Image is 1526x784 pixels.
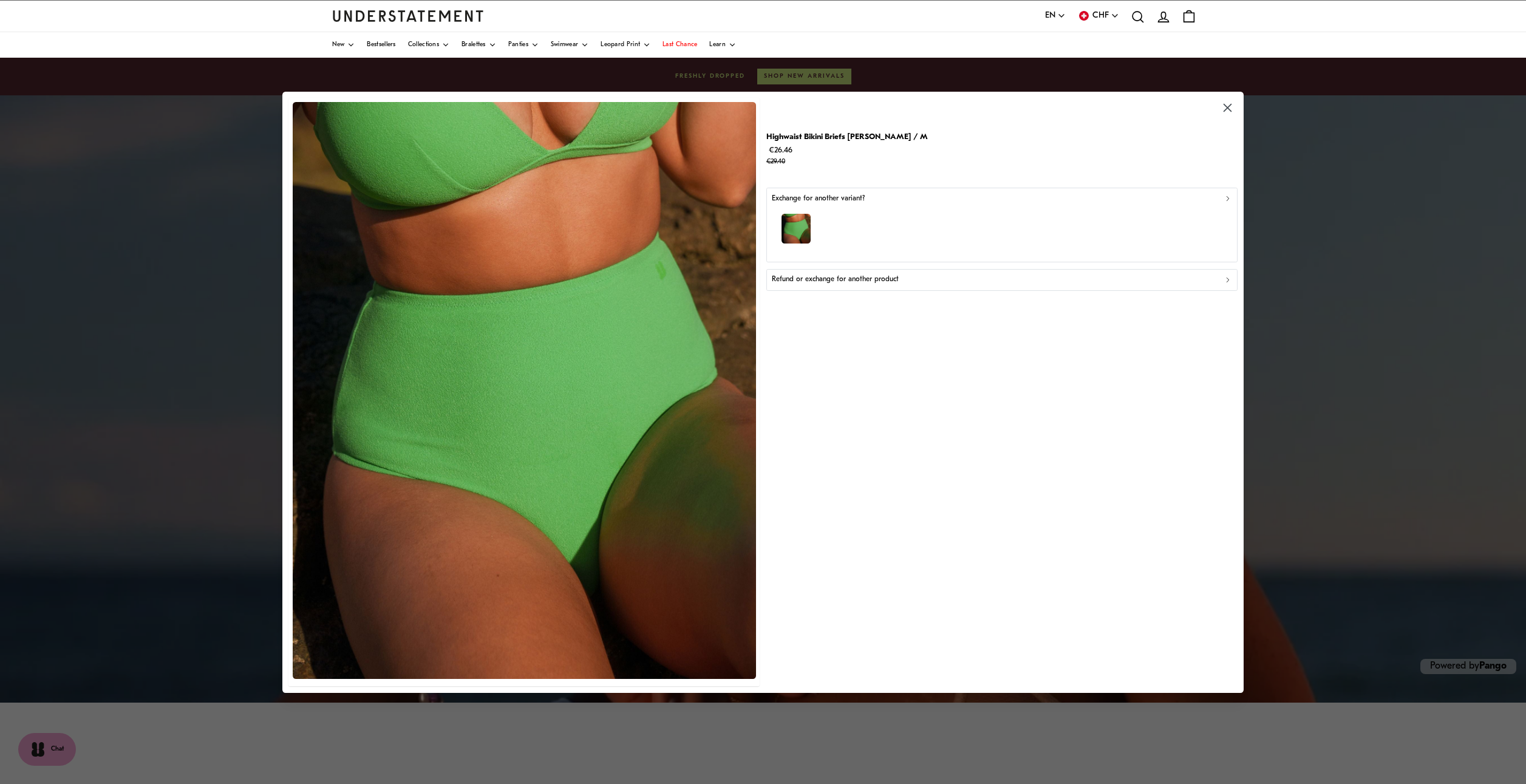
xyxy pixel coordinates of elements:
[508,32,539,58] a: Panties
[462,42,486,48] span: Bralettes
[601,32,650,58] a: Leopard Print
[766,130,928,143] p: Highwaist Bikini Briefs [PERSON_NAME] / M
[293,101,756,678] img: SWIM_25_PDP_Template_Shopify_1_e5770ae3-e669-4c8d-b13b-dba4e817c6ab.jpg
[551,32,588,58] a: Swimwear
[332,32,355,58] a: New
[408,32,449,58] a: Collections
[663,42,697,48] span: Last Chance
[367,32,395,58] a: Bestsellers
[332,10,484,21] a: Understatement Homepage
[601,42,640,48] span: Leopard Print
[771,274,898,285] p: Refund or exchange for another product
[766,143,928,168] p: €26.46
[462,32,496,58] a: Bralettes
[709,32,736,58] a: Learn
[781,214,811,244] img: SWIM_25_PDP_Template_Shopify_1_e5770ae3-e669-4c8d-b13b-dba4e817c6ab.jpg
[766,159,785,165] strike: €29.40
[1092,9,1109,22] span: CHF
[766,268,1238,290] button: Refund or exchange for another product
[663,32,697,58] a: Last Chance
[332,42,345,48] span: New
[408,42,439,48] span: Collections
[709,42,726,48] span: Learn
[1045,9,1055,22] span: EN
[766,187,1238,262] button: Exchange for another variant?
[1078,9,1119,22] button: CHF
[508,42,528,48] span: Panties
[551,42,578,48] span: Swimwear
[771,193,864,204] p: Exchange for another variant?
[1045,9,1066,22] button: EN
[367,42,395,48] span: Bestsellers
